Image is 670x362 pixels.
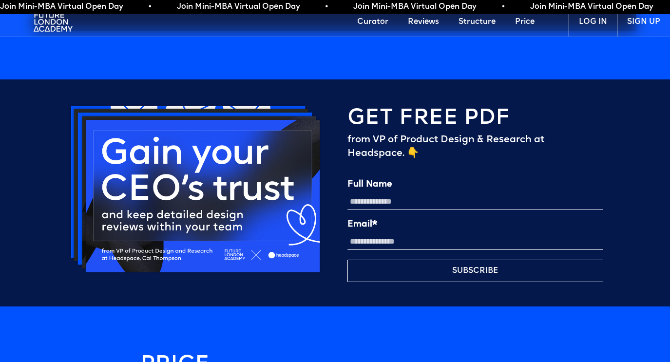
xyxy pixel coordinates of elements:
label: Full Name [347,180,603,190]
span: • [325,2,328,12]
a: Reviews [398,7,449,37]
a: LOG IN [569,7,617,37]
button: SUBSCRIBE [347,260,603,282]
a: Structure [449,7,505,37]
label: Email* [347,220,603,229]
a: Price [505,7,544,37]
a: Curator [347,7,398,37]
span: • [149,2,152,12]
h4: GET FREE PDF [347,109,510,129]
a: SIGN UP [617,7,670,37]
div: from VP of Product Design & Research at Headspace. 👇 [347,133,603,160]
span: • [502,2,505,12]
